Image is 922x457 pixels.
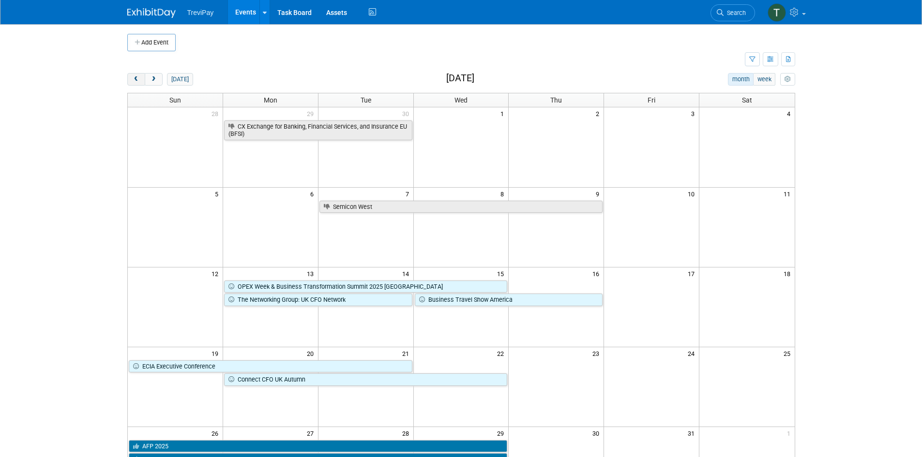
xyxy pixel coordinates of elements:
button: myCustomButton [780,73,795,86]
a: ECIA Executive Conference [129,360,412,373]
span: 4 [786,107,795,119]
span: Sun [169,96,181,104]
span: 5 [214,188,223,200]
span: Mon [264,96,277,104]
span: 14 [401,267,413,280]
span: 12 [211,267,223,280]
span: 20 [306,347,318,359]
span: Tue [361,96,371,104]
span: 22 [496,347,508,359]
span: 28 [401,427,413,439]
span: 31 [687,427,699,439]
button: [DATE] [167,73,193,86]
span: 24 [687,347,699,359]
img: ExhibitDay [127,8,176,18]
a: Semicon West [319,201,603,213]
span: 25 [783,347,795,359]
span: 1 [786,427,795,439]
span: 1 [499,107,508,119]
span: 30 [591,427,604,439]
span: 27 [306,427,318,439]
span: 8 [499,188,508,200]
span: 21 [401,347,413,359]
button: prev [127,73,145,86]
button: month [728,73,754,86]
span: 2 [595,107,604,119]
span: 7 [405,188,413,200]
a: AFP 2025 [129,440,508,453]
span: 10 [687,188,699,200]
span: 17 [687,267,699,280]
span: 29 [496,427,508,439]
span: Fri [648,96,655,104]
span: 15 [496,267,508,280]
span: 3 [690,107,699,119]
span: 29 [306,107,318,119]
span: Thu [550,96,562,104]
span: TreviPay [187,9,214,16]
a: CX Exchange for Banking, Financial Services, and Insurance EU (BFSI) [224,120,412,140]
span: 28 [211,107,223,119]
a: Search [710,4,755,21]
button: Add Event [127,34,176,51]
span: 30 [401,107,413,119]
a: Connect CFO UK Autumn [224,373,508,386]
h2: [DATE] [446,73,474,84]
a: Business Travel Show America [415,294,603,306]
span: Wed [454,96,468,104]
span: 13 [306,267,318,280]
span: Sat [742,96,752,104]
button: week [753,73,775,86]
span: 19 [211,347,223,359]
span: 26 [211,427,223,439]
span: Search [724,9,746,16]
span: 11 [783,188,795,200]
span: 23 [591,347,604,359]
span: 18 [783,267,795,280]
span: 6 [309,188,318,200]
img: Tara DePaepe [768,3,786,22]
a: The Networking Group: UK CFO Network [224,294,412,306]
i: Personalize Calendar [785,76,791,83]
span: 16 [591,267,604,280]
a: OPEX Week & Business Transformation Summit 2025 [GEOGRAPHIC_DATA] [224,280,508,293]
span: 9 [595,188,604,200]
button: next [145,73,163,86]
